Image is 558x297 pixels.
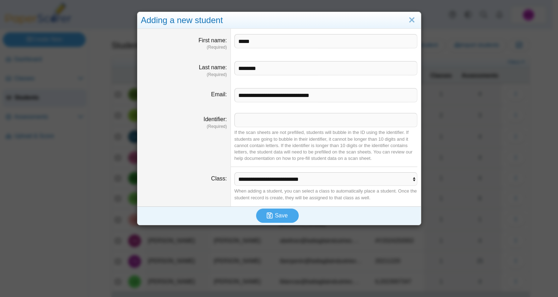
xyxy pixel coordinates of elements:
div: Adding a new student [137,12,421,29]
a: Close [406,14,417,26]
label: Last name [199,64,227,70]
label: Email [211,91,227,97]
label: Identifier [204,116,227,122]
div: If the scan sheets are not prefilled, students will bubble in the ID using the identifier. If stu... [234,129,417,162]
dfn: (Required) [141,44,227,50]
button: Save [256,209,299,223]
span: Save [275,212,288,218]
dfn: (Required) [141,124,227,130]
label: First name [199,37,227,43]
label: Class [211,175,227,182]
div: When adding a student, you can select a class to automatically place a student. Once the student ... [234,188,417,201]
dfn: (Required) [141,72,227,78]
